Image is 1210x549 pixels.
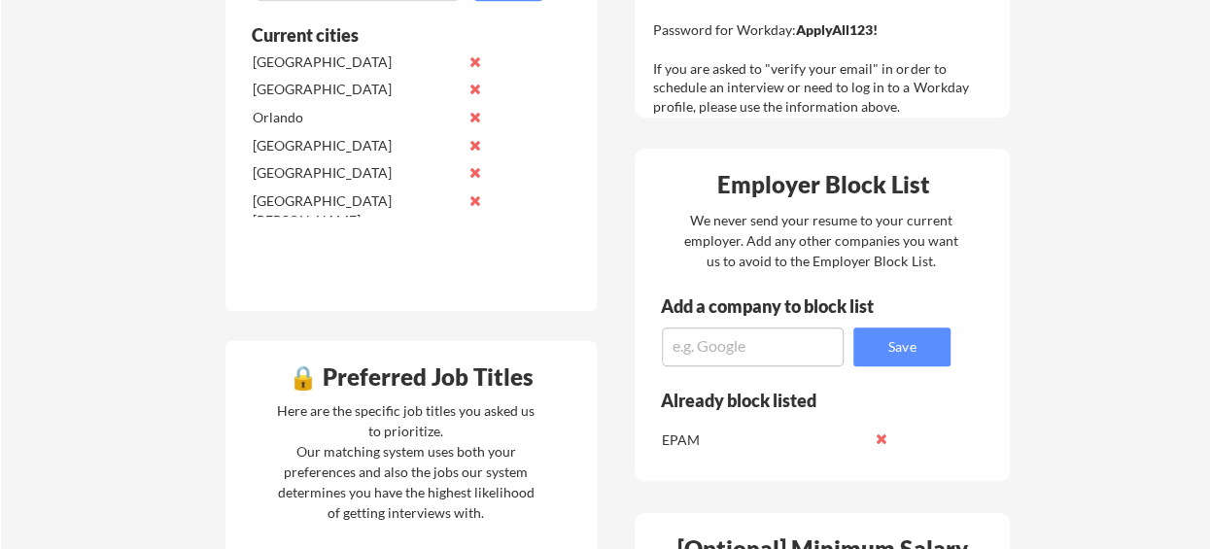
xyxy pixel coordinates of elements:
[253,52,458,72] div: [GEOGRAPHIC_DATA]
[661,297,904,315] div: Add a company to block list
[796,21,878,38] strong: ApplyAll123!
[230,365,592,389] div: 🔒 Preferred Job Titles
[253,80,458,99] div: [GEOGRAPHIC_DATA]
[642,173,1004,196] div: Employer Block List
[661,392,924,409] div: Already block listed
[853,327,951,366] button: Save
[252,26,521,44] div: Current cities
[253,163,458,183] div: [GEOGRAPHIC_DATA]
[253,136,458,155] div: [GEOGRAPHIC_DATA]
[253,191,458,229] div: [GEOGRAPHIC_DATA][PERSON_NAME]
[253,108,458,127] div: Orlando
[662,430,867,450] div: EPAM
[272,400,539,523] div: Here are the specific job titles you asked us to prioritize. Our matching system uses both your p...
[682,210,959,271] div: We never send your resume to your current employer. Add any other companies you want us to avoid ...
